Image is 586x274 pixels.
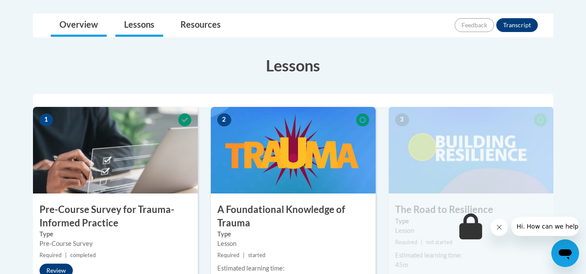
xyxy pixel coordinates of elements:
a: Lessons [115,14,163,37]
span: completed [70,252,96,258]
iframe: Mensaje de la compañía [511,217,579,236]
a: Resources [172,14,229,37]
h3: A Foundational Knowledge of Trauma [211,203,376,230]
span: started [248,252,265,258]
div: Estimated learning time: [395,251,547,260]
iframe: Botón para iniciar la ventana de mensajería [551,239,579,267]
button: Feedback [455,18,494,32]
div: Lesson [395,226,547,235]
iframe: Cerrar mensaje [491,219,508,236]
span: | [65,252,67,258]
label: Type [217,229,369,239]
h3: The Road to Resilience [389,203,553,216]
span: Required [39,252,62,258]
span: 3 [395,113,409,126]
div: Lesson [217,239,369,248]
img: Course Image [33,107,198,193]
img: Course Image [211,107,376,193]
img: Course Image [389,107,553,193]
label: Type [39,229,191,239]
h3: Lessons [33,55,553,76]
div: Pre-Course Survey [39,239,191,248]
span: Required [217,252,239,258]
h3: Pre-Course Survey for Trauma-Informed Practice [33,203,198,230]
span: 2 [217,113,231,126]
div: Estimated learning time: [217,264,369,273]
button: Transcript [496,18,538,32]
label: Type [395,216,547,226]
span: 45m [395,261,408,268]
span: | [421,239,422,245]
span: | [243,252,245,258]
span: Hi. How can we help? [5,6,70,13]
a: Overview [51,14,107,37]
span: not started [426,239,452,245]
span: 1 [39,113,53,126]
span: Required [395,239,417,245]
